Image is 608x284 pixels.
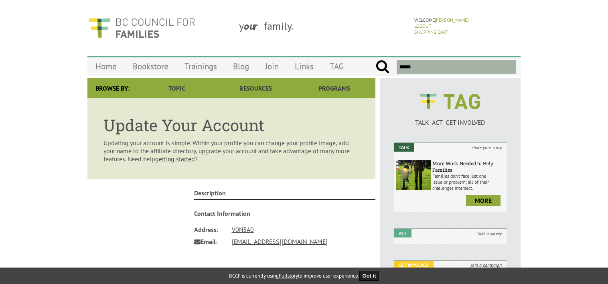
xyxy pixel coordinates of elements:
a: Links [287,57,322,76]
em: Get Involved [394,261,434,269]
a: more [466,195,501,206]
a: [EMAIL_ADDRESS][DOMAIN_NAME] [232,237,328,245]
button: Got it [359,271,379,281]
div: Browse By: [87,78,138,98]
a: Trainings [176,57,225,76]
a: Resources [216,78,295,98]
input: Submit [375,60,389,74]
img: BCCF's TAG Logo [414,86,486,117]
h4: Contact Information [194,209,376,220]
a: Bookstore [125,57,176,76]
em: Act [394,229,411,237]
i: share your story [467,143,507,152]
a: Shopping Cart [414,29,448,35]
a: Programs [295,78,374,98]
i: take a survey [472,229,507,237]
h4: Description [194,189,376,200]
span: Email [194,235,226,247]
a: V0N3A0 [232,225,254,233]
img: BC Council for FAMILIES [87,13,196,43]
a: TAG [322,57,352,76]
h6: More Work Needed to Help Families [432,160,505,173]
strong: our [244,19,264,32]
div: y family. [233,13,410,43]
h1: Update Your Account [103,114,359,136]
em: Talk [394,143,414,152]
a: Home [87,57,125,76]
a: Fullstory [279,272,298,279]
span: Address [194,223,226,235]
p: TALK ACT GET INVOLVED [394,118,507,126]
i: join a campaign [466,261,507,269]
p: Welcome [414,17,518,23]
a: Join [257,57,287,76]
p: Families don’t face just one issue or problem; all of their challenges intersect. [432,173,505,191]
a: getting started [155,155,195,163]
a: Blog [225,57,257,76]
a: Logout [414,23,432,29]
article: Updating your account is simple. Within your profile you can change your profile image, add your ... [87,98,375,179]
a: TALK ACT GET INVOLVED [394,110,507,126]
a: Topic [138,78,216,98]
a: [PERSON_NAME] [435,17,469,23]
